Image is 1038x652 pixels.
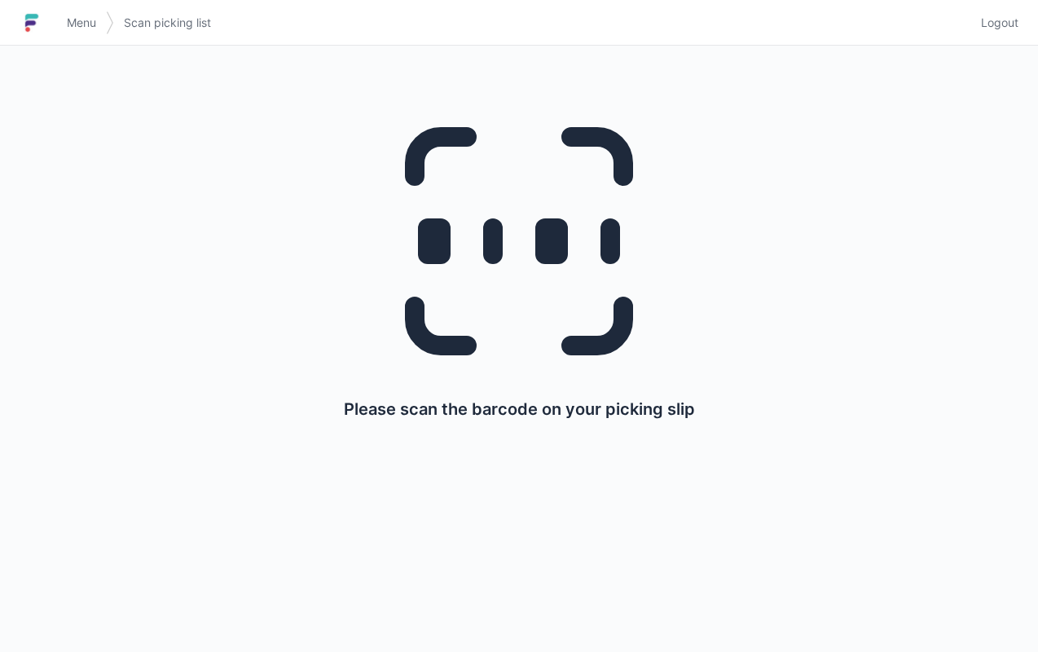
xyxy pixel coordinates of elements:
span: Logout [981,15,1018,31]
a: Menu [57,8,106,37]
a: Scan picking list [114,8,221,37]
img: logo-small.jpg [20,10,44,36]
a: Logout [971,8,1018,37]
p: Please scan the barcode on your picking slip [344,398,695,421]
img: svg> [106,3,114,42]
span: Menu [67,15,96,31]
span: Scan picking list [124,15,211,31]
